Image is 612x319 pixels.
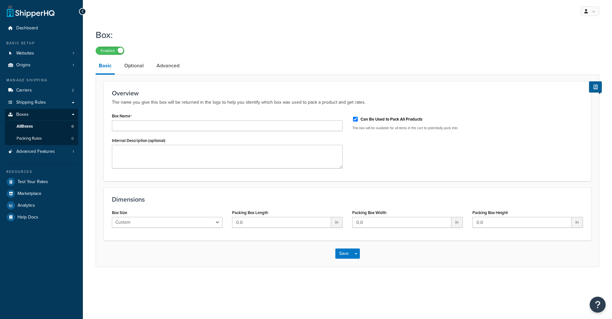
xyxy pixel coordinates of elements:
[16,112,29,117] span: Boxes
[17,124,33,129] span: All Boxes
[112,210,127,215] label: Box Size
[121,58,147,73] a: Optional
[5,211,78,223] a: Help Docs
[472,210,508,215] label: Packing Box Height
[590,297,606,313] button: Open Resource Center
[5,121,78,132] a: AllBoxes0
[5,59,78,71] li: Origins
[112,114,132,119] label: Box Name
[16,149,55,154] span: Advanced Features
[112,90,583,97] h3: Overview
[18,203,35,208] span: Analytics
[5,133,78,145] li: Packing Rules
[18,215,38,220] span: Help Docs
[5,176,78,188] a: Test Your Rates
[112,196,583,203] h3: Dimensions
[16,63,31,68] span: Origins
[18,179,48,185] span: Test Your Rates
[96,47,124,55] label: Enabled
[73,51,74,56] span: 1
[71,136,74,141] span: 0
[352,210,386,215] label: Packing Box Width
[16,88,32,93] span: Carriers
[5,188,78,199] a: Marketplace
[451,217,463,228] span: in
[361,116,422,122] label: Can Be Used to Pack All Products
[572,217,583,228] span: in
[73,63,74,68] span: 1
[5,109,78,121] a: Boxes
[5,109,78,145] li: Boxes
[16,100,46,105] span: Shipping Rules
[5,22,78,34] a: Dashboard
[18,191,41,197] span: Marketplace
[5,133,78,145] a: Packing Rules0
[96,58,115,75] a: Basic
[96,29,591,41] h1: Box:
[71,124,74,129] span: 0
[352,126,583,130] p: This box will be available for all items in the cart to potentially pack into
[5,200,78,211] a: Analytics
[5,85,78,96] li: Carriers
[5,48,78,59] li: Websites
[5,146,78,158] li: Advanced Features
[5,78,78,83] div: Manage Shipping
[112,99,583,106] p: The name you give this box will be returned in the logs to help you identify which box was used t...
[5,85,78,96] a: Carriers2
[72,88,74,93] span: 2
[335,249,353,259] button: Save
[5,59,78,71] a: Origins1
[331,217,343,228] span: in
[5,41,78,46] div: Basic Setup
[17,136,42,141] span: Packing Rules
[5,48,78,59] a: Websites1
[16,26,38,31] span: Dashboard
[5,169,78,174] div: Resources
[589,81,602,93] button: Show Help Docs
[73,149,74,154] span: 1
[5,97,78,108] a: Shipping Rules
[112,138,165,143] label: Internal Description (optional)
[5,146,78,158] a: Advanced Features1
[232,210,268,215] label: Packing Box Length
[16,51,34,56] span: Websites
[153,58,183,73] a: Advanced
